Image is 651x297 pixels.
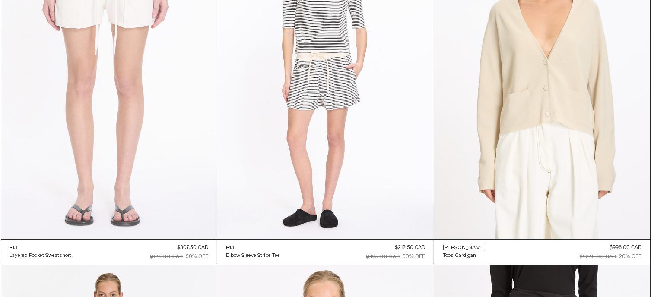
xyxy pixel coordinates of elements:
a: Elbow Sleeve Stripe Tee [226,252,280,259]
div: $307.50 CAD [177,244,208,252]
div: [PERSON_NAME] [443,244,486,252]
div: 50% OFF [186,253,208,261]
div: 50% OFF [403,253,425,261]
a: R13 [226,244,280,252]
div: Toos Cardigan [443,252,476,259]
a: Toos Cardigan [443,252,486,259]
a: Layered Pocket Sweatshort [10,252,72,259]
div: $996.00 CAD [610,244,641,252]
div: $212.50 CAD [395,244,425,252]
div: R13 [226,244,234,252]
div: $615.00 CAD [150,253,183,261]
div: R13 [10,244,18,252]
div: $425.00 CAD [366,253,400,261]
div: $1,245.00 CAD [580,253,616,261]
a: [PERSON_NAME] [443,244,486,252]
a: R13 [10,244,72,252]
div: 20% OFF [619,253,641,261]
